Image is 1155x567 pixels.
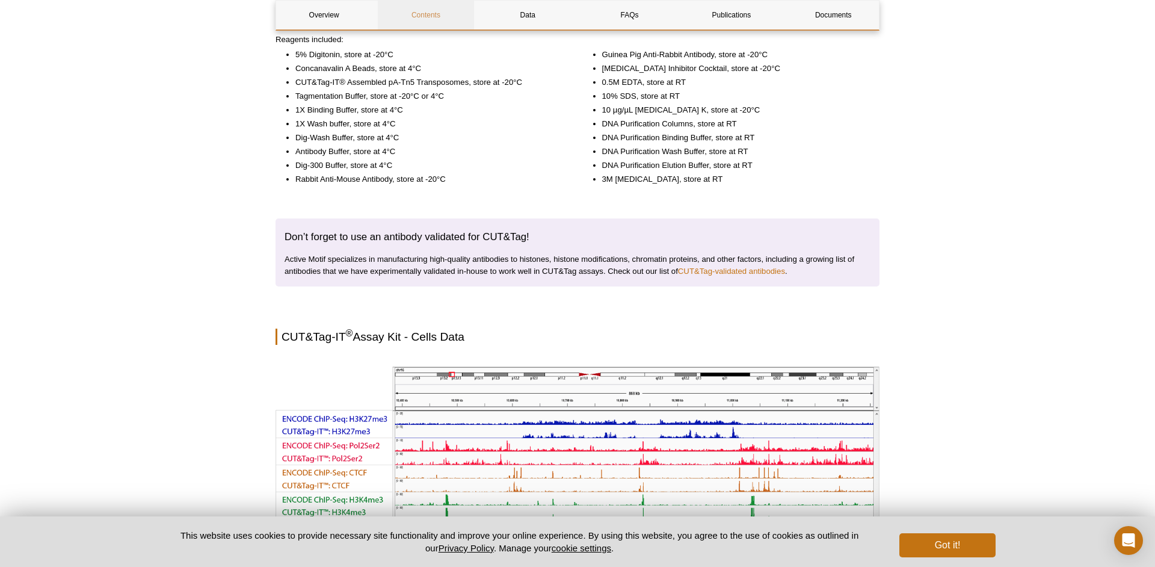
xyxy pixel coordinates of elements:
li: DNA Purification Wash Buffer, store at RT [602,146,868,158]
a: Contents [378,1,473,29]
a: CUT&Tag-validated antibodies [678,267,785,276]
li: Dig-300 Buffer, store at 4°C [295,160,561,172]
li: 1X Binding Buffer, store at 4°C [295,104,561,116]
p: This website uses cookies to provide necessary site functionality and improve your online experie... [159,529,879,554]
li: 0.5M EDTA, store at RT [602,76,868,88]
li: [MEDICAL_DATA] Inhibitor Cocktail, store at -20°C [602,63,868,75]
li: 10% SDS, store at RT [602,90,868,102]
li: Concanavalin A Beads, store at 4°C [295,63,561,75]
li: Rabbit Anti-Mouse Antibody, store at -20°C [295,173,561,185]
div: Open Intercom Messenger [1114,526,1143,555]
a: FAQs [582,1,677,29]
li: DNA Purification Columns, store at RT [602,118,868,130]
li: 3M [MEDICAL_DATA], store at RT [602,173,868,185]
li: 1X Wash buffer, store at 4°C [295,118,561,130]
a: Publications [683,1,779,29]
li: DNA Purification Elution Buffer, store at RT [602,160,868,172]
li: CUT&Tag-IT® Assembled pA-Tn5 Transposomes, store at -20°C [295,76,561,88]
a: Documents [786,1,881,29]
li: Antibody Buffer, store at 4°C [295,146,561,158]
sup: ® [346,328,353,338]
li: Tagmentation Buffer, store at -20°C or 4°C [295,90,561,102]
li: 5% Digitonin, store at -20°C [295,49,561,61]
li: Guinea Pig Anti-Rabbit Antibody, store at -20°C [602,49,868,61]
h2: CUT&Tag-IT Assay Kit - Cells Data [276,329,879,345]
p: Reagents included: [276,34,879,46]
li: 10 µg/µL [MEDICAL_DATA] K, store at -20°C [602,104,868,116]
h3: Don’t forget to use an antibody validated for CUT&Tag! [285,230,870,244]
li: Dig-Wash Buffer, store at 4°C [295,132,561,144]
a: Overview [276,1,372,29]
button: Got it! [899,533,996,557]
a: Data [480,1,576,29]
button: cookie settings [552,543,611,553]
p: Active Motif specializes in manufacturing high-quality antibodies to histones, histone modificati... [285,253,870,277]
li: DNA Purification Binding Buffer, store at RT [602,132,868,144]
a: Privacy Policy [439,543,494,553]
